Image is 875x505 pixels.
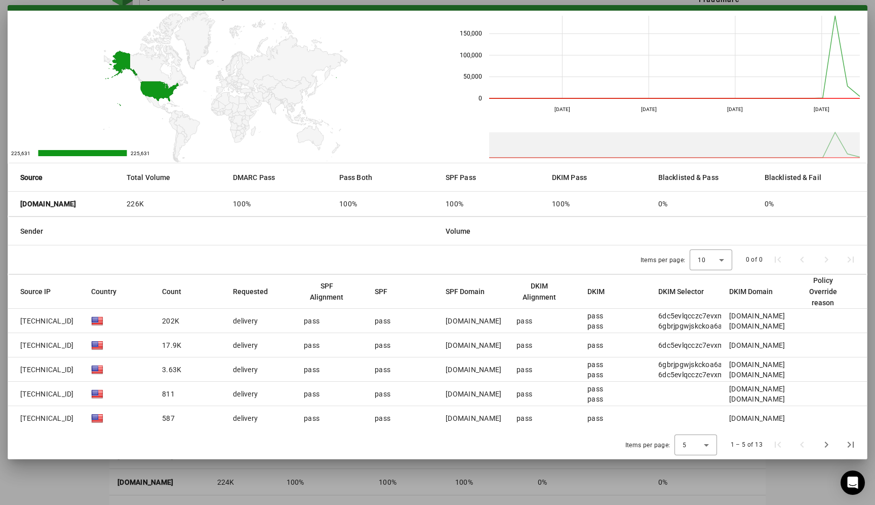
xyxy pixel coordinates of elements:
[20,316,74,326] span: [TECHNICAL_ID]
[460,52,482,59] text: 100,000
[841,471,865,495] div: Open Intercom Messenger
[587,286,614,297] div: DKIM
[91,339,103,351] img: blank.gif
[375,316,390,326] div: pass
[729,384,785,394] div: [DOMAIN_NAME]
[641,106,657,112] text: [DATE]
[91,388,103,400] img: blank.gif
[729,340,785,350] div: [DOMAIN_NAME]
[698,257,705,264] span: 10
[729,413,785,423] div: [DOMAIN_NAME]
[479,95,482,102] text: 0
[8,217,437,245] mat-header-cell: Sender
[162,286,190,297] div: Count
[8,11,437,163] svg: A chart.
[729,370,785,380] div: [DOMAIN_NAME]
[233,286,268,297] div: Requested
[463,73,482,80] text: 50,000
[446,365,501,375] div: [DOMAIN_NAME]
[729,321,785,331] div: [DOMAIN_NAME]
[729,311,785,321] div: [DOMAIN_NAME]
[757,163,867,192] mat-header-cell: Blacklisted & Fail
[587,311,603,321] div: pass
[296,406,367,430] mat-cell: pass
[296,357,367,382] mat-cell: pass
[658,359,783,370] div: 6gbrjpgwjskckoa6a5zn6fwqkn67xbtw
[375,286,396,297] div: SPF
[587,370,603,380] div: pass
[587,413,603,423] div: pass
[20,365,74,375] span: [TECHNICAL_ID]
[839,432,863,457] button: Last page
[375,365,390,375] div: pass
[296,333,367,357] mat-cell: pass
[225,333,296,357] mat-cell: delivery
[20,413,74,423] span: [TECHNICAL_ID]
[508,357,579,382] mat-cell: pass
[587,359,603,370] div: pass
[20,172,43,183] strong: Source
[91,412,103,424] img: blank.gif
[625,440,670,450] div: Items per page:
[154,309,225,333] mat-cell: 202K
[587,286,605,297] div: DKIM
[375,286,387,297] div: SPF
[154,406,225,430] mat-cell: 587
[814,432,839,457] button: Next page
[554,106,570,112] text: [DATE]
[20,340,74,350] span: [TECHNICAL_ID]
[304,280,359,303] div: SPF Alignment
[154,357,225,382] mat-cell: 3.63K
[446,340,501,350] div: [DOMAIN_NAME]
[516,280,571,303] div: DKIM Alignment
[118,163,225,192] mat-header-cell: Total Volume
[508,309,579,333] mat-cell: pass
[20,286,60,297] div: Source IP
[225,192,331,216] mat-cell: 100%
[658,311,783,321] div: 6dc5evlqcczc7evxmqj4vyrd7elksfrr
[658,370,783,380] div: 6dc5evlqcczc7evxmqj4vyrd7elksfrr
[233,286,277,297] div: Requested
[658,321,783,331] div: 6gbrjpgwjskckoa6a5zn6fwqkn67xbtw
[516,280,562,303] div: DKIM Alignment
[650,192,757,216] mat-cell: 0%
[544,192,650,216] mat-cell: 100%
[446,286,485,297] div: SPF Domain
[446,286,494,297] div: SPF Domain
[544,163,650,192] mat-header-cell: DKIM Pass
[437,192,544,216] mat-cell: 100%
[375,413,390,423] div: pass
[800,275,855,308] div: Policy Override reason
[375,340,390,350] div: pass
[683,442,687,449] span: 5
[746,255,763,265] div: 0 of 0
[814,106,829,112] text: [DATE]
[331,163,437,192] mat-header-cell: Pass Both
[757,192,867,216] mat-cell: 0%
[11,151,30,156] text: 225,631
[91,286,126,297] div: Country
[508,382,579,406] mat-cell: pass
[729,286,782,297] div: DKIM Domain
[729,286,773,297] div: DKIM Domain
[225,382,296,406] mat-cell: delivery
[508,406,579,430] mat-cell: pass
[225,163,331,192] mat-header-cell: DMARC Pass
[225,406,296,430] mat-cell: delivery
[587,340,603,350] div: pass
[162,286,181,297] div: Count
[658,286,713,297] div: DKIM Selector
[731,440,763,450] div: 1 – 5 of 13
[91,286,116,297] div: Country
[296,309,367,333] mat-cell: pass
[800,275,846,308] div: Policy Override reason
[437,163,544,192] mat-header-cell: SPF Pass
[508,333,579,357] mat-cell: pass
[587,394,603,404] div: pass
[727,106,743,112] text: [DATE]
[375,389,390,399] div: pass
[304,280,349,303] div: SPF Alignment
[20,199,76,209] strong: [DOMAIN_NAME]
[587,321,603,331] div: pass
[446,389,501,399] div: [DOMAIN_NAME]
